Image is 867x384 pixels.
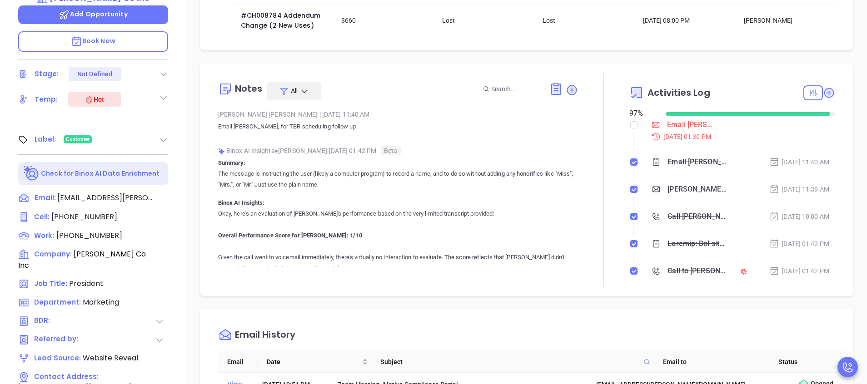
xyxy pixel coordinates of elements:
[769,351,838,373] th: Status
[235,84,263,93] div: Notes
[34,212,50,222] span: Cell :
[218,168,578,190] p: The message is instructing the user (likely a computer program) to record a name, and to do so wi...
[34,297,81,307] span: Department:
[258,351,371,373] th: Date
[56,230,122,241] span: [PHONE_NUMBER]
[34,353,81,363] span: Lead Source:
[218,232,362,239] b: Overall Performance Score for [PERSON_NAME]: 1/10
[341,15,429,25] div: $660
[291,86,298,95] span: All
[744,15,832,25] div: [PERSON_NAME]
[491,84,539,94] input: Search...
[34,372,99,381] span: Contact Address:
[668,264,727,278] div: Call to [PERSON_NAME]
[35,192,56,204] span: Email:
[77,67,112,81] div: Not Defined
[59,10,128,19] span: Add Opportunity
[34,334,81,345] span: Referred by:
[34,249,72,259] span: Company:
[35,93,58,106] div: Temp:
[235,330,295,342] div: Email History
[668,155,727,169] div: Email [PERSON_NAME], for TBR scheduling follow up
[769,239,829,249] div: [DATE] 01:42 PM
[267,357,360,367] span: Date
[668,237,727,251] div: Loremip: Dol sitamet co adipiscinge sed doei (tempor i utlabore etdolor) ma aliqua e admi, ven qu...
[648,88,710,97] span: Activities Log
[668,210,727,223] div: Call [PERSON_NAME] for TBR - [PERSON_NAME]
[34,315,81,327] span: BDR:
[218,144,578,158] div: Binox AI Insights [PERSON_NAME] | [DATE] 01:42 PM
[35,133,56,146] div: Label:
[629,108,654,119] div: 97 %
[35,67,59,81] div: Stage:
[24,166,40,182] img: Ai-Enrich-DaqCidB-.svg
[769,212,829,222] div: [DATE] 10:00 AM
[380,357,640,367] span: Subject
[274,147,279,154] span: ●
[83,353,138,363] span: Website Reveal
[643,15,731,25] div: [DATE] 08:00 PM
[69,278,103,289] span: President
[41,169,159,178] p: Check for Binox AI Data Enrichment
[543,15,630,25] div: Lost
[218,148,225,155] img: svg%3e
[218,351,258,373] th: Email
[51,212,117,222] span: [PHONE_NUMBER]
[71,36,115,45] span: Book Now
[769,266,829,276] div: [DATE] 01:42 PM
[34,279,67,288] span: Job Title:
[218,199,265,206] b: Binox AI Insights:
[18,249,146,271] span: [PERSON_NAME] Co Inc
[57,192,153,203] span: [EMAIL_ADDRESS][PERSON_NAME][DOMAIN_NAME]
[218,159,246,166] b: Summary:
[769,184,829,194] div: [DATE] 11:39 AM
[218,108,578,121] div: [PERSON_NAME] [PERSON_NAME] [DATE] 11:40 AM
[83,297,119,307] span: Marketing
[668,182,727,196] div: [PERSON_NAME], got 10 mins?
[85,94,104,105] div: Hot
[66,134,90,144] span: Customer
[667,118,716,132] div: Email [PERSON_NAME] proposal follow up - [PERSON_NAME]
[34,231,54,240] span: Work:
[319,111,321,118] span: |
[442,15,530,25] div: Lost
[654,351,769,373] th: Email to
[218,121,578,132] p: Email [PERSON_NAME], for TBR scheduling follow up
[646,132,835,142] div: [DATE] 01:30 PM
[241,11,323,30] a: #CH008784 Addendum Change (2 New Uses)
[381,146,400,155] span: Beta
[769,157,829,167] div: [DATE] 11:40 AM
